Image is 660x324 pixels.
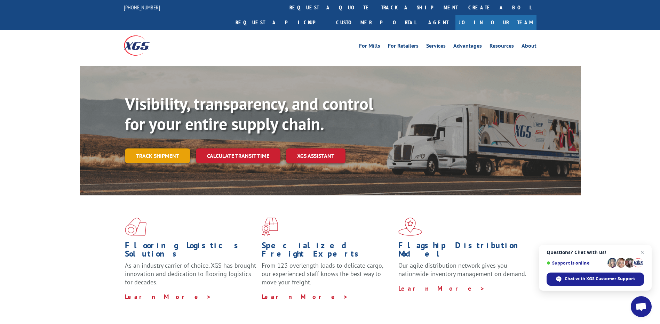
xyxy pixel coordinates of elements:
a: Resources [490,43,514,51]
a: Learn More > [398,284,485,292]
a: Customer Portal [331,15,421,30]
span: Support is online [547,260,605,266]
b: Visibility, transparency, and control for your entire supply chain. [125,93,373,135]
span: Chat with XGS Customer Support [565,276,635,282]
a: Services [426,43,446,51]
span: Our agile distribution network gives you nationwide inventory management on demand. [398,261,526,278]
div: Open chat [631,296,652,317]
span: Close chat [638,248,646,257]
img: xgs-icon-total-supply-chain-intelligence-red [125,218,146,236]
a: About [522,43,536,51]
h1: Flooring Logistics Solutions [125,241,256,261]
img: xgs-icon-flagship-distribution-model-red [398,218,422,236]
a: Track shipment [125,148,190,163]
h1: Specialized Freight Experts [262,241,393,261]
a: Learn More > [125,293,212,301]
a: [PHONE_NUMBER] [124,4,160,11]
div: Chat with XGS Customer Support [547,273,644,286]
a: Learn More > [262,293,348,301]
img: xgs-icon-focused-on-flooring-red [262,218,278,236]
a: For Retailers [388,43,419,51]
p: From 123 overlength loads to delicate cargo, our experienced staff knows the best way to move you... [262,261,393,292]
a: Request a pickup [230,15,331,30]
span: As an industry carrier of choice, XGS has brought innovation and dedication to flooring logistics... [125,261,256,286]
a: Join Our Team [455,15,536,30]
a: Agent [421,15,455,30]
span: Questions? Chat with us! [547,250,644,255]
a: For Mills [359,43,380,51]
h1: Flagship Distribution Model [398,241,530,261]
a: Advantages [453,43,482,51]
a: Calculate transit time [196,148,280,163]
a: XGS ASSISTANT [286,148,345,163]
